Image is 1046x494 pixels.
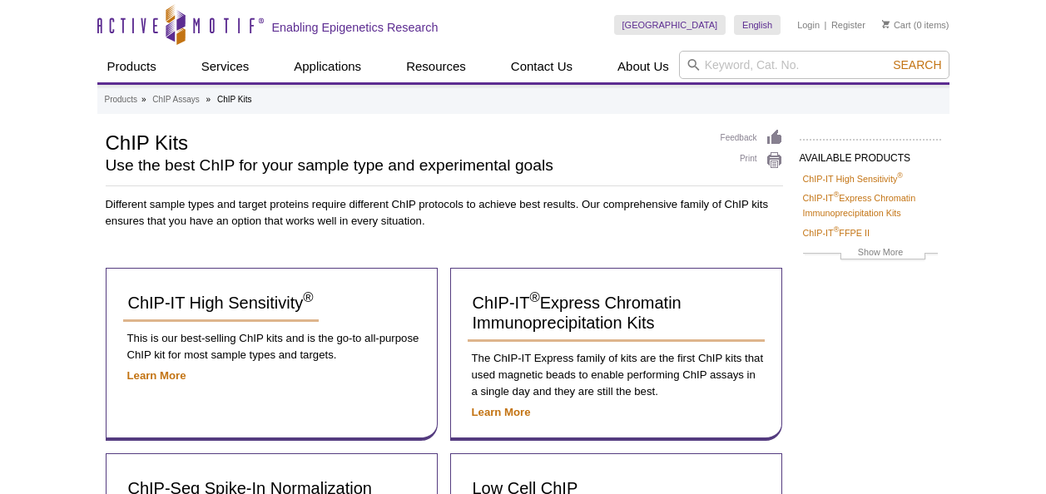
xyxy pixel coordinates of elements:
[803,190,938,220] a: ChIP-IT®Express Chromatin Immunoprecipitation Kits
[123,330,420,363] p: This is our best-selling ChIP kits and is the go-to all-purpose ChIP kit for most sample types an...
[141,95,146,104] li: »
[529,290,539,306] sup: ®
[721,129,783,147] a: Feedback
[897,171,903,180] sup: ®
[152,92,200,107] a: ChIP Assays
[797,19,820,31] a: Login
[97,51,166,82] a: Products
[191,51,260,82] a: Services
[831,19,865,31] a: Register
[825,15,827,35] li: |
[834,225,840,234] sup: ®
[800,139,941,169] h2: AVAILABLE PRODUCTS
[734,15,781,35] a: English
[106,129,704,154] h1: ChIP Kits
[303,290,313,306] sup: ®
[473,294,682,332] span: ChIP-IT Express Chromatin Immunoprecipitation Kits
[803,225,870,240] a: ChIP-IT®FFPE II
[105,92,137,107] a: Products
[206,95,211,104] li: »
[217,95,252,104] li: ChIP Kits
[803,171,903,186] a: ChIP-IT High Sensitivity®
[888,57,946,72] button: Search
[472,406,531,418] a: Learn More
[284,51,371,82] a: Applications
[614,15,726,35] a: [GEOGRAPHIC_DATA]
[679,51,949,79] input: Keyword, Cat. No.
[721,151,783,170] a: Print
[501,51,582,82] a: Contact Us
[106,196,783,230] p: Different sample types and target proteins require different ChIP protocols to achieve best resul...
[106,158,704,173] h2: Use the best ChIP for your sample type and experimental goals
[893,58,941,72] span: Search
[127,369,186,382] a: Learn More
[803,245,938,264] a: Show More
[468,350,765,400] p: The ChIP-IT Express family of kits are the first ChIP kits that used magnetic beads to enable per...
[834,191,840,200] sup: ®
[607,51,679,82] a: About Us
[396,51,476,82] a: Resources
[272,20,439,35] h2: Enabling Epigenetics Research
[882,15,949,35] li: (0 items)
[123,285,319,322] a: ChIP-IT High Sensitivity®
[468,285,765,342] a: ChIP-IT®Express Chromatin Immunoprecipitation Kits
[128,294,314,312] span: ChIP-IT High Sensitivity
[882,20,890,28] img: Your Cart
[882,19,911,31] a: Cart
